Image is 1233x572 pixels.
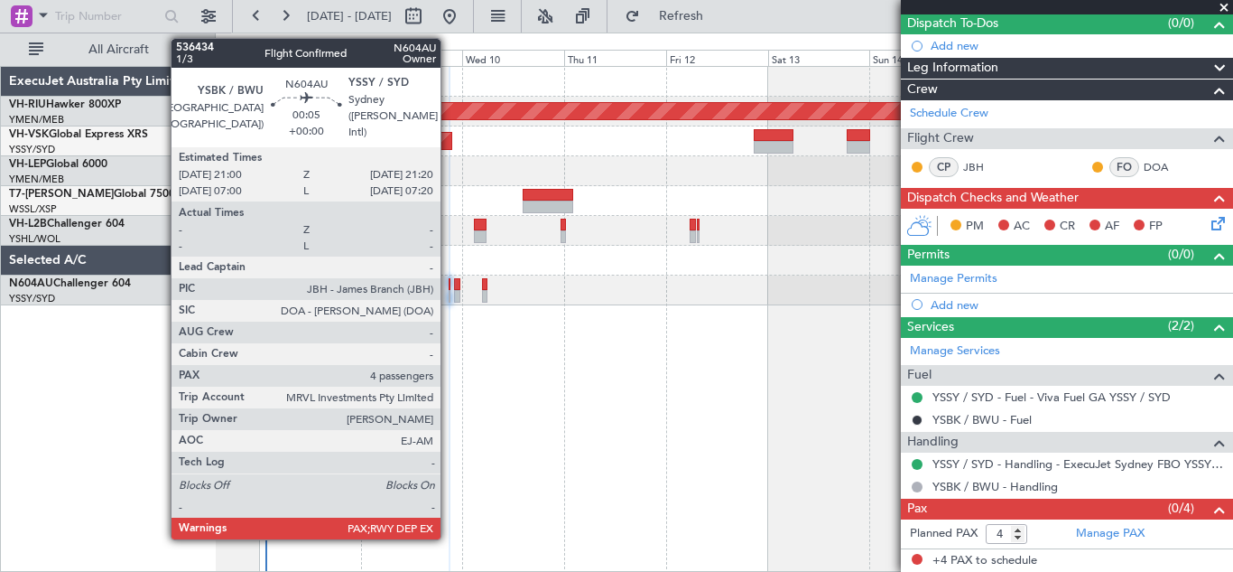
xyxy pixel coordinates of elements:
[9,292,55,305] a: YSSY/SYD
[907,245,950,266] span: Permits
[907,317,954,338] span: Services
[9,113,64,127] a: YMEN/MEB
[907,432,959,453] span: Handling
[963,159,1004,175] a: JBH
[462,50,564,66] div: Wed 10
[307,8,392,24] span: [DATE] - [DATE]
[907,128,974,149] span: Flight Crew
[907,188,1079,209] span: Dispatch Checks and Weather
[1014,218,1030,236] span: AC
[1149,218,1163,236] span: FP
[9,219,125,230] a: VH-L2BChallenger 604
[666,50,768,66] div: Fri 12
[564,50,666,66] div: Thu 11
[910,105,988,123] a: Schedule Crew
[9,129,49,140] span: VH-VSK
[932,412,1032,427] a: YSBK / BWU - Fuel
[9,219,47,230] span: VH-L2B
[616,2,725,31] button: Refresh
[1105,218,1119,236] span: AF
[9,189,114,200] span: T7-[PERSON_NAME]
[869,50,971,66] div: Sun 14
[1109,157,1139,177] div: FO
[20,35,196,64] button: All Aircraft
[929,157,959,177] div: CP
[9,278,131,289] a: N604AUChallenger 604
[9,99,121,110] a: VH-RIUHawker 800XP
[932,456,1224,472] a: YSSY / SYD - Handling - ExecuJet Sydney FBO YSSY / SYD
[932,552,1037,570] span: +4 PAX to schedule
[55,3,159,30] input: Trip Number
[9,173,64,186] a: YMEN/MEB
[9,129,148,140] a: VH-VSKGlobal Express XRS
[1076,525,1145,543] a: Manage PAX
[931,297,1224,313] div: Add new
[9,278,53,289] span: N604AU
[932,389,1171,405] a: YSSY / SYD - Fuel - Viva Fuel GA YSSY / SYD
[218,36,249,52] div: [DATE]
[9,189,175,200] a: T7-[PERSON_NAME]Global 7500
[907,365,932,386] span: Fuel
[907,58,998,79] span: Leg Information
[1168,499,1194,518] span: (0/4)
[259,50,361,66] div: Mon 8
[361,50,463,66] div: Tue 9
[907,80,938,100] span: Crew
[644,10,719,23] span: Refresh
[931,38,1224,53] div: Add new
[9,99,46,110] span: VH-RIU
[9,159,107,170] a: VH-LEPGlobal 6000
[1168,14,1194,33] span: (0/0)
[47,43,190,56] span: All Aircraft
[966,218,984,236] span: PM
[907,14,998,34] span: Dispatch To-Dos
[932,479,1058,494] a: YSBK / BWU - Handling
[9,159,46,170] span: VH-LEP
[1168,316,1194,335] span: (2/2)
[1168,245,1194,264] span: (0/0)
[907,499,927,520] span: Pax
[9,232,60,246] a: YSHL/WOL
[910,525,978,543] label: Planned PAX
[9,202,57,216] a: WSSL/XSP
[768,50,870,66] div: Sat 13
[1060,218,1075,236] span: CR
[9,143,55,156] a: YSSY/SYD
[910,342,1000,361] a: Manage Services
[910,270,997,288] a: Manage Permits
[1144,159,1184,175] a: DOA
